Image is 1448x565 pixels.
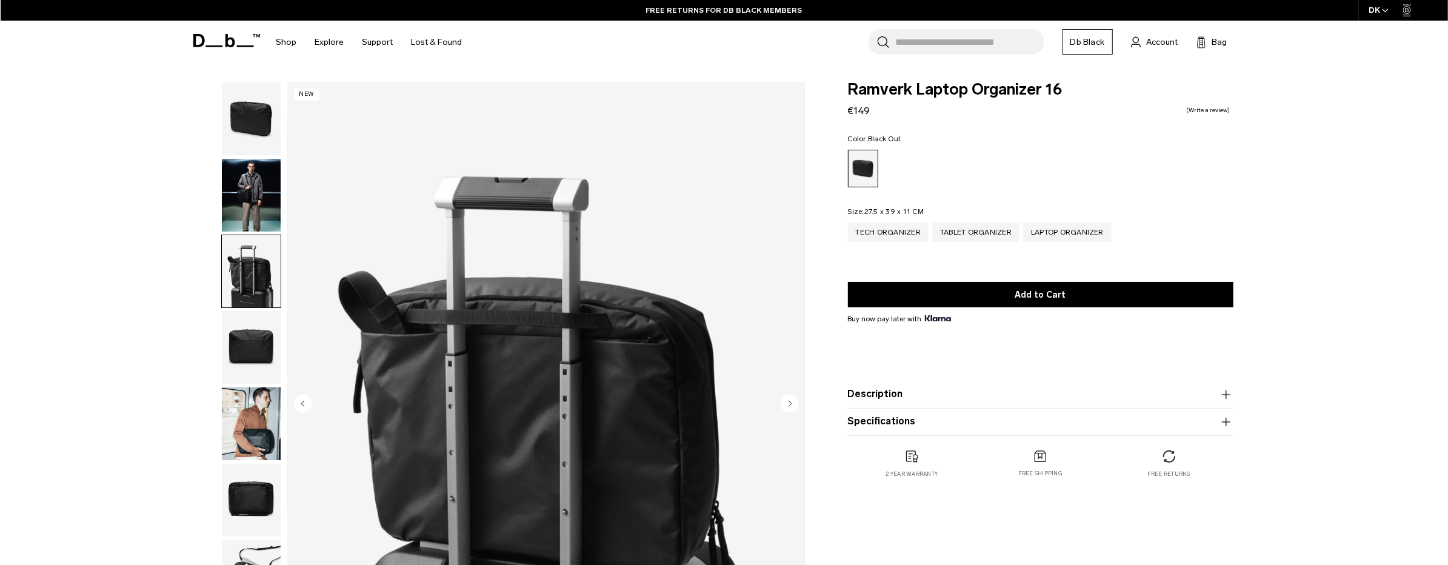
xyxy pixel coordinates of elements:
[781,394,799,415] button: Next slide
[267,21,472,64] nav: Main Navigation
[932,222,1019,242] a: Tablet Organizer
[848,282,1233,307] button: Add to Cart
[315,21,344,64] a: Explore
[1212,36,1227,48] span: Bag
[1063,29,1113,55] a: Db Black
[412,21,462,64] a: Lost & Found
[221,310,281,384] button: Ramverk Laptop Organizer 16" Black Out
[864,207,924,216] span: 27.5 x 39 x 11 CM
[222,387,281,460] img: Ramverk Laptop Organizer 16" Black Out
[848,208,924,215] legend: Size:
[1023,222,1112,242] a: Laptop Organizer
[1018,469,1063,478] p: Free shipping
[222,464,281,537] img: Ramverk Laptop Organizer 16" Black Out
[294,394,312,415] button: Previous slide
[848,222,929,242] a: Tech Organizer
[848,135,901,142] legend: Color:
[848,105,870,116] span: €149
[868,135,901,143] span: Black Out
[848,415,1233,429] button: Specifications
[646,5,802,16] a: FREE RETURNS FOR DB BLACK MEMBERS
[925,315,951,321] img: {"height" => 20, "alt" => "Klarna"}
[1131,35,1178,49] a: Account
[222,235,281,308] img: Ramverk Laptop Organizer 16" Black Out
[222,311,281,384] img: Ramverk Laptop Organizer 16" Black Out
[848,313,951,324] span: Buy now pay later with
[276,21,297,64] a: Shop
[1196,35,1227,49] button: Bag
[221,387,281,461] button: Ramverk Laptop Organizer 16" Black Out
[362,21,393,64] a: Support
[848,387,1233,402] button: Description
[848,82,1233,98] span: Ramverk Laptop Organizer 16
[848,150,878,187] a: Black Out
[222,159,281,232] img: Ramverk Laptop Organizer 16" Black Out
[222,82,281,155] img: Ramverk Laptop Organizer 16" Black Out
[294,88,320,101] p: New
[1187,107,1230,113] a: Write a review
[1147,470,1190,478] p: Free returns
[221,463,281,537] button: Ramverk Laptop Organizer 16" Black Out
[221,158,281,232] button: Ramverk Laptop Organizer 16" Black Out
[221,82,281,156] button: Ramverk Laptop Organizer 16" Black Out
[886,470,938,478] p: 2 year warranty
[221,235,281,309] button: Ramverk Laptop Organizer 16" Black Out
[1147,36,1178,48] span: Account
